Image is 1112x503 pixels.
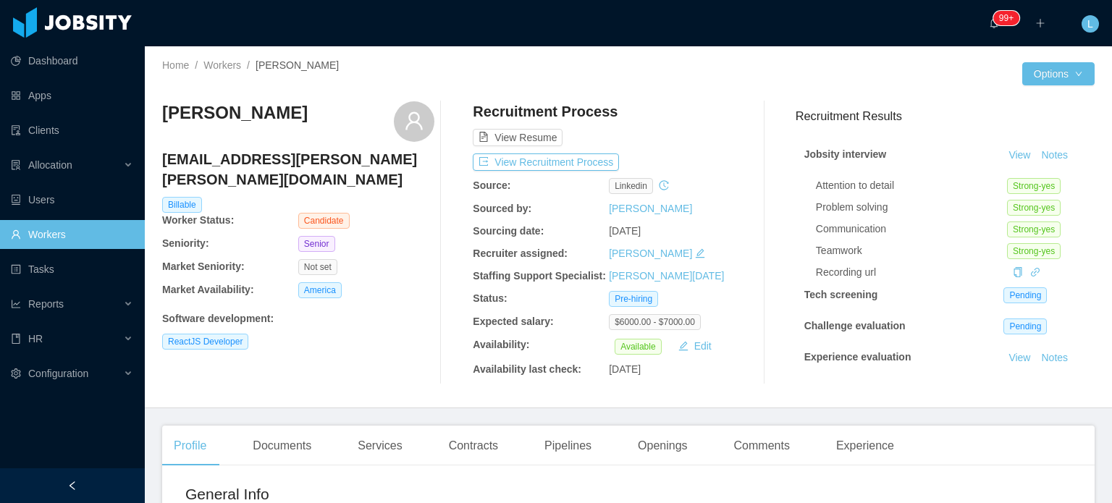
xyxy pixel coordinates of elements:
[437,426,510,466] div: Contracts
[1007,221,1061,237] span: Strong-yes
[162,59,189,71] a: Home
[1003,352,1035,363] a: View
[816,221,1007,237] div: Communication
[11,334,21,344] i: icon: book
[609,314,701,330] span: $6000.00 - $7000.00
[723,426,801,466] div: Comments
[298,282,342,298] span: America
[816,243,1007,258] div: Teamwork
[11,81,133,110] a: icon: appstoreApps
[473,339,529,350] b: Availability:
[473,316,553,327] b: Expected salary:
[162,426,218,466] div: Profile
[609,270,724,282] a: [PERSON_NAME][DATE]
[609,248,692,259] a: [PERSON_NAME]
[162,334,248,350] span: ReactJS Developer
[804,351,911,363] strong: Experience evaluation
[162,214,234,226] b: Worker Status:
[473,292,507,304] b: Status:
[1035,147,1074,164] button: Notes
[28,298,64,310] span: Reports
[609,203,692,214] a: [PERSON_NAME]
[11,255,133,284] a: icon: profileTasks
[1003,287,1047,303] span: Pending
[298,213,350,229] span: Candidate
[473,179,510,191] b: Source:
[1003,318,1047,334] span: Pending
[1035,350,1074,367] button: Notes
[298,259,337,275] span: Not set
[473,156,619,168] a: icon: exportView Recruitment Process
[11,116,133,145] a: icon: auditClients
[473,153,619,171] button: icon: exportView Recruitment Process
[1030,266,1040,278] a: icon: link
[1013,267,1023,277] i: icon: copy
[473,129,563,146] button: icon: file-textView Resume
[1003,149,1035,161] a: View
[816,265,1007,280] div: Recording url
[162,237,209,249] b: Seniority:
[28,368,88,379] span: Configuration
[162,101,308,124] h3: [PERSON_NAME]
[695,248,705,258] i: icon: edit
[804,289,878,300] strong: Tech screening
[993,11,1019,25] sup: 1941
[298,236,335,252] span: Senior
[473,270,606,282] b: Staffing Support Specialist:
[162,284,254,295] b: Market Availability:
[1007,200,1061,216] span: Strong-yes
[256,59,339,71] span: [PERSON_NAME]
[816,200,1007,215] div: Problem solving
[1087,15,1093,33] span: L
[11,160,21,170] i: icon: solution
[804,320,906,331] strong: Challenge evaluation
[1007,178,1061,194] span: Strong-yes
[473,248,568,259] b: Recruiter assigned:
[533,426,603,466] div: Pipelines
[1035,383,1074,400] button: Notes
[346,426,413,466] div: Services
[11,185,133,214] a: icon: robotUsers
[609,363,641,375] span: [DATE]
[195,59,198,71] span: /
[473,132,563,143] a: icon: file-textView Resume
[804,148,887,160] strong: Jobsity interview
[404,111,424,131] i: icon: user
[473,363,581,375] b: Availability last check:
[162,197,202,213] span: Billable
[473,203,531,214] b: Sourced by:
[609,178,653,194] span: linkedin
[162,261,245,272] b: Market Seniority:
[825,426,906,466] div: Experience
[11,46,133,75] a: icon: pie-chartDashboard
[796,107,1095,125] h3: Recruitment Results
[1007,243,1061,259] span: Strong-yes
[11,368,21,379] i: icon: setting
[162,313,274,324] b: Software development :
[247,59,250,71] span: /
[162,149,434,190] h4: [EMAIL_ADDRESS][PERSON_NAME][PERSON_NAME][DOMAIN_NAME]
[1022,62,1095,85] button: Optionsicon: down
[241,426,323,466] div: Documents
[659,180,669,190] i: icon: history
[989,18,999,28] i: icon: bell
[1013,265,1023,280] div: Copy
[28,159,72,171] span: Allocation
[1035,18,1045,28] i: icon: plus
[28,333,43,345] span: HR
[473,225,544,237] b: Sourcing date:
[11,299,21,309] i: icon: line-chart
[816,178,1007,193] div: Attention to detail
[673,337,717,355] button: icon: editEdit
[203,59,241,71] a: Workers
[609,291,658,307] span: Pre-hiring
[626,426,699,466] div: Openings
[1030,267,1040,277] i: icon: link
[11,220,133,249] a: icon: userWorkers
[609,225,641,237] span: [DATE]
